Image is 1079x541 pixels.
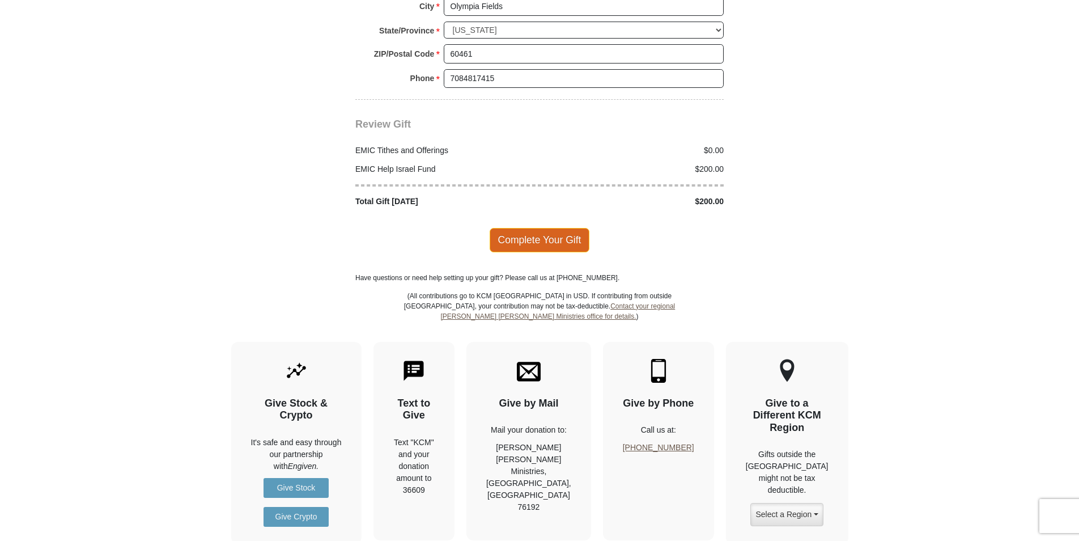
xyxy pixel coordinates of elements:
span: Review Gift [355,119,411,130]
h4: Give to a Different KCM Region [746,398,829,434]
a: [PHONE_NUMBER] [623,443,694,452]
img: mobile.svg [647,359,670,383]
p: Mail your donation to: [486,424,571,436]
p: It's safe and easy through our partnership with [251,437,342,472]
p: Gifts outside the [GEOGRAPHIC_DATA] might not be tax deductible. [746,449,829,496]
img: give-by-stock.svg [284,359,308,383]
img: text-to-give.svg [402,359,426,383]
strong: Phone [410,70,435,86]
img: envelope.svg [517,359,541,383]
strong: State/Province [379,23,434,39]
p: (All contributions go to KCM [GEOGRAPHIC_DATA] in USD. If contributing from outside [GEOGRAPHIC_D... [403,291,676,342]
div: Total Gift [DATE] [350,196,540,208]
h4: Give by Mail [486,398,571,410]
div: $200.00 [539,163,730,175]
div: $200.00 [539,196,730,208]
i: Engiven. [288,462,318,471]
a: Contact your regional [PERSON_NAME] [PERSON_NAME] Ministries office for details. [440,302,675,320]
a: Give Crypto [264,507,329,527]
span: Complete Your Gift [490,228,590,252]
strong: ZIP/Postal Code [374,46,435,62]
p: [PERSON_NAME] [PERSON_NAME] Ministries, [GEOGRAPHIC_DATA], [GEOGRAPHIC_DATA] 76192 [486,442,571,513]
div: EMIC Tithes and Offerings [350,145,540,157]
h4: Give by Phone [623,398,694,410]
p: Have questions or need help setting up your gift? Please call us at [PHONE_NUMBER]. [355,273,724,283]
h4: Text to Give [393,398,435,422]
a: Give Stock [264,478,329,498]
img: other-region [779,359,795,383]
h4: Give Stock & Crypto [251,398,342,422]
p: Call us at: [623,424,694,436]
div: Text "KCM" and your donation amount to 36609 [393,437,435,496]
div: $0.00 [539,145,730,157]
button: Select a Region [750,503,823,526]
div: EMIC Help Israel Fund [350,163,540,175]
